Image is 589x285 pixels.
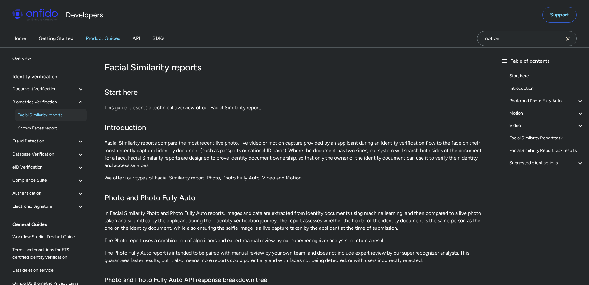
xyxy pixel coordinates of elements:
[12,70,89,83] div: Identity verification
[12,138,77,145] span: Fraud Detection
[509,97,584,105] a: Photo and Photo Fully Auto
[10,174,87,187] button: Compliance Suite
[105,193,483,203] h2: Photo and Photo Fully Auto
[12,151,77,158] span: Database Verification
[12,233,84,241] span: Workflow Studio: Product Guide
[542,7,577,23] a: Support
[12,98,77,106] span: Biometrics Verification
[105,174,483,182] p: We offer four types of Facial Similarity report: Photo, Photo Fully Auto, Video and Motion.
[152,30,164,47] a: SDKs
[105,210,483,232] p: In Facial Similarity Photo and Photo Fully Auto reports, images and data are extracted from ident...
[133,30,140,47] a: API
[10,264,87,277] a: Data deletion service
[105,61,483,74] h1: Facial Similarity reports
[509,134,584,142] a: Facial Similarity Report task
[10,200,87,213] button: Electronic Signature
[477,31,577,46] input: Onfido search input field
[509,159,584,167] a: Suggested client actions
[509,147,584,154] a: Facial Similarity Report task results
[12,267,84,274] span: Data deletion service
[12,190,77,197] span: Authentication
[105,123,483,133] h2: Introduction
[105,139,483,169] p: Facial Similarity reports compare the most recent live photo, live video or motion capture provid...
[10,231,87,243] a: Workflow Studio: Product Guide
[10,135,87,147] button: Fraud Detection
[12,203,77,210] span: Electronic Signature
[66,10,103,20] h1: Developers
[509,122,584,129] a: Video
[10,244,87,264] a: Terms and conditions for ETSI certified identity verification
[39,30,73,47] a: Getting Started
[86,30,120,47] a: Product Guides
[17,111,84,119] span: Facial Similarity reports
[12,30,26,47] a: Home
[17,124,84,132] span: Known Faces report
[10,187,87,200] button: Authentication
[509,85,584,92] a: Introduction
[12,246,84,261] span: Terms and conditions for ETSI certified identity verification
[509,72,584,80] a: Start here
[10,83,87,95] button: Document Verification
[10,52,87,65] a: Overview
[501,57,584,65] div: Table of contents
[564,35,572,43] svg: Clear search field button
[12,55,84,62] span: Overview
[12,177,77,184] span: Compliance Suite
[12,85,77,93] span: Document Verification
[509,110,584,117] a: Motion
[12,218,89,231] div: General Guides
[10,96,87,108] button: Biometrics Verification
[15,122,87,134] a: Known Faces report
[12,9,58,21] img: Onfido Logo
[105,237,483,244] p: The Photo report uses a combination of algorithms and expert manual review by our super recognize...
[10,148,87,161] button: Database Verification
[15,109,87,121] a: Facial Similarity reports
[12,164,77,171] span: eID Verification
[105,87,483,98] h2: Start here
[105,249,483,264] p: The Photo Fully Auto report is intended to be paired with manual review by your own team, and doe...
[10,161,87,174] button: eID Verification
[105,104,483,111] p: This guide presents a technical overview of our Facial Similarity report.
